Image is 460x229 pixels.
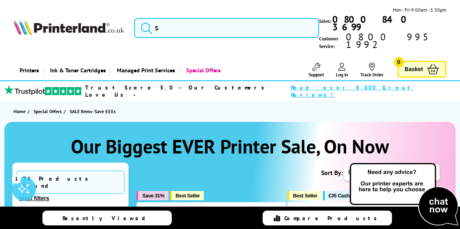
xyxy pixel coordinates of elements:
a: Printers [14,60,43,80]
span: Compare Products [284,215,381,222]
button: Best Seller [170,191,204,200]
span: 76 Products Found [16,171,125,194]
a: Home [14,107,28,115]
a: Trust Score 5.0 - Our Customers Love Us -Read over 8,000 Great Reviews! [85,84,438,98]
button: Save 31% [137,191,168,200]
a: Track Order [360,63,384,78]
a: Printerland Logo [14,20,124,37]
span: Recently Viewed [62,215,153,222]
span: Read over 8,000 Great Reviews! [291,84,438,98]
img: trustpilot rating [4,85,45,95]
img: trustpilot rating [45,87,81,95]
a: Log In [336,63,348,78]
span: Sales: [319,17,331,25]
span: Log In [336,72,348,78]
span: Save 31% [142,193,164,199]
a: Support [309,63,324,78]
a: Compare Products [263,211,392,225]
span: Special Offers [34,107,62,115]
button: £35 Cashback [323,191,364,200]
a: Special Offers [179,60,225,80]
a: Recently Viewed [42,211,172,225]
img: Printerland Logo [14,20,124,35]
span: Basket [405,64,423,75]
a: Ink & Toner Cartridges [43,60,110,80]
span: Sort By: [321,169,343,177]
span: Support [309,72,324,78]
b: 0800 840 3699 [332,13,412,33]
input: S [134,18,319,38]
span: Customer Service: [319,33,446,50]
a: Managed Print Services [110,60,179,80]
img: Open Live Chat window [348,162,460,227]
a: Special Offers [34,107,64,115]
span: SALE Items- Save £££s [70,108,116,114]
a: 0800 840 3699 [331,16,446,31]
span: Best Seller [176,193,200,199]
a: Basket 0 [398,61,446,78]
h1: Our Biggest EVER Printer Sale, On Now [12,134,447,159]
span: Mon - Fri 9:00am - 5:30pm [393,6,446,14]
span: £35 Cashback [329,193,360,199]
span: Best Seller [293,193,317,199]
div: 1 [12,174,21,183]
span: 0800 995 1992 [345,33,446,48]
button: Best Seller [287,191,321,200]
span: Ink & Toner Cartridges [50,60,106,80]
span: 0 [394,57,404,67]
